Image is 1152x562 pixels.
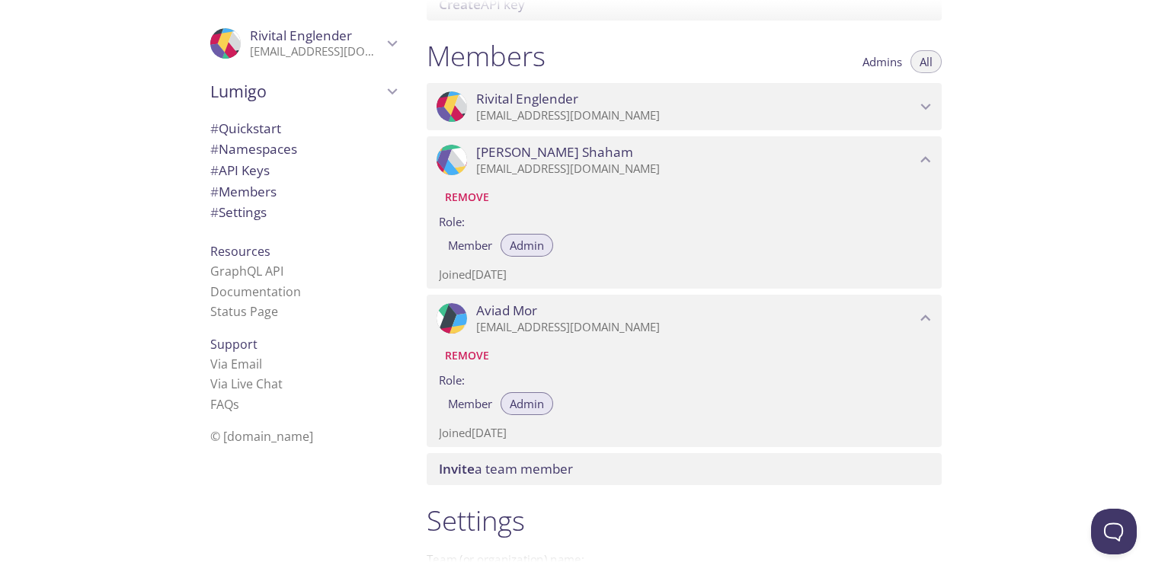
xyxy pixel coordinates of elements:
[210,356,262,372] a: Via Email
[445,346,489,365] span: Remove
[427,136,942,184] div: Moshe Shaham
[476,108,916,123] p: [EMAIL_ADDRESS][DOMAIN_NAME]
[210,120,281,137] span: Quickstart
[439,234,501,257] button: Member
[476,320,916,335] p: [EMAIL_ADDRESS][DOMAIN_NAME]
[439,392,501,415] button: Member
[210,161,219,179] span: #
[250,27,352,44] span: Rivital Englender
[501,392,553,415] button: Admin
[476,91,578,107] span: Rivital Englender
[210,336,258,353] span: Support
[210,203,219,221] span: #
[853,50,911,73] button: Admins
[210,243,270,260] span: Resources
[445,188,489,206] span: Remove
[210,140,219,158] span: #
[210,428,313,445] span: © [DOMAIN_NAME]
[198,118,408,139] div: Quickstart
[198,72,408,111] div: Lumigo
[476,161,916,177] p: [EMAIL_ADDRESS][DOMAIN_NAME]
[427,503,942,538] h1: Settings
[233,396,239,413] span: s
[439,209,930,232] label: Role:
[427,453,942,485] div: Invite a team member
[439,368,930,390] label: Role:
[210,161,270,179] span: API Keys
[439,460,573,477] span: a team member
[210,396,239,413] a: FAQ
[439,343,495,368] button: Remove
[427,295,942,342] div: Aviad Mor
[210,81,382,102] span: Lumigo
[210,303,278,320] a: Status Page
[1091,509,1137,554] iframe: Help Scout Beacon - Open
[210,375,283,392] a: Via Live Chat
[198,160,408,181] div: API Keys
[198,18,408,69] div: Rivital Englender
[210,120,219,137] span: #
[210,203,267,221] span: Settings
[476,302,537,319] span: Aviad Mor
[439,460,475,477] span: Invite
[439,185,495,209] button: Remove
[476,144,633,161] span: [PERSON_NAME] Shaham
[198,202,408,223] div: Team Settings
[427,83,942,130] div: Rivital Englender
[439,267,930,283] p: Joined [DATE]
[250,44,382,59] p: [EMAIL_ADDRESS][DOMAIN_NAME]
[501,234,553,257] button: Admin
[910,50,942,73] button: All
[210,183,277,200] span: Members
[439,425,930,441] p: Joined [DATE]
[210,263,283,279] a: GraphQL API
[427,39,546,73] h1: Members
[198,181,408,203] div: Members
[210,183,219,200] span: #
[210,140,297,158] span: Namespaces
[210,283,301,300] a: Documentation
[198,139,408,160] div: Namespaces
